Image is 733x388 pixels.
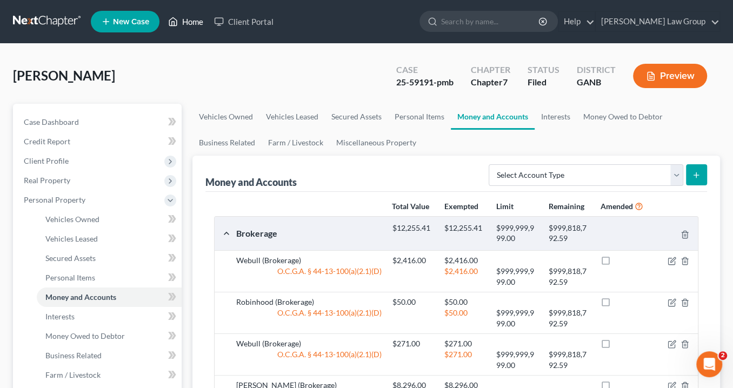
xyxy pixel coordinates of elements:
a: Interests [535,104,577,130]
div: Filed [528,76,559,89]
a: Client Portal [209,12,279,31]
a: Farm / Livestock [262,130,330,156]
div: $999,818,792.59 [543,307,595,329]
input: Search by name... [441,11,540,31]
div: $12,255.41 [439,223,491,243]
a: Business Related [37,346,182,365]
div: O.C.G.A. § 44-13-100(a)(2.1)(D) [231,349,387,371]
div: 25-59191-pmb [396,76,454,89]
div: $2,416.00 [439,266,491,287]
div: O.C.G.A. § 44-13-100(a)(2.1)(D) [231,307,387,329]
div: Chapter [471,64,510,76]
span: Farm / Livestock [45,370,101,379]
a: Vehicles Leased [37,229,182,249]
span: Vehicles Leased [45,234,98,243]
span: Credit Report [24,137,70,146]
div: $999,818,792.59 [543,223,595,243]
div: $999,999,999.00 [491,223,543,243]
span: Vehicles Owned [45,215,99,224]
a: Personal Items [388,104,451,130]
div: O.C.G.A. § 44-13-100(a)(2.1)(D) [231,266,387,287]
a: Help [558,12,595,31]
div: $999,999,999.00 [491,307,543,329]
a: [PERSON_NAME] Law Group [596,12,719,31]
strong: Limit [496,202,514,211]
div: Robinhood (Brokerage) [231,297,387,307]
a: Secured Assets [37,249,182,268]
span: Secured Assets [45,253,96,263]
span: Real Property [24,176,70,185]
div: Brokerage [231,228,387,239]
a: Interests [37,307,182,326]
div: Status [528,64,559,76]
a: Home [163,12,209,31]
a: Secured Assets [325,104,388,130]
span: Money Owed to Debtor [45,331,125,340]
a: Money and Accounts [37,287,182,307]
strong: Exempted [444,202,478,211]
div: Money and Accounts [205,176,297,189]
div: $999,999,999.00 [491,349,543,371]
div: $2,416.00 [387,255,439,266]
span: New Case [113,18,149,26]
span: Business Related [45,351,102,360]
a: Money Owed to Debtor [577,104,669,130]
div: $271.00 [387,338,439,349]
div: $12,255.41 [387,223,439,243]
div: $999,818,792.59 [543,266,595,287]
strong: Remaining [549,202,584,211]
div: $271.00 [439,338,491,349]
button: Preview [633,64,707,88]
a: Personal Items [37,268,182,287]
div: $50.00 [439,297,491,307]
div: $999,999,999.00 [491,266,543,287]
a: Money Owed to Debtor [37,326,182,346]
span: Personal Property [24,195,85,204]
a: Vehicles Owned [37,210,182,229]
span: 7 [503,77,508,87]
a: Case Dashboard [15,112,182,132]
div: Webull (Brokerage) [231,255,387,266]
div: $50.00 [387,297,439,307]
a: Credit Report [15,132,182,151]
strong: Total Value [392,202,429,211]
div: District [577,64,616,76]
div: $999,818,792.59 [543,349,595,371]
a: Money and Accounts [451,104,535,130]
strong: Amended [601,202,633,211]
div: Case [396,64,454,76]
span: [PERSON_NAME] [13,68,115,83]
iframe: Intercom live chat [696,351,722,377]
span: Interests [45,312,75,321]
div: Webull (Brokerage) [231,338,387,349]
div: GANB [577,76,616,89]
span: Case Dashboard [24,117,79,126]
a: Vehicles Leased [259,104,325,130]
div: $2,416.00 [439,255,491,266]
a: Farm / Livestock [37,365,182,385]
a: Miscellaneous Property [330,130,423,156]
div: Chapter [471,76,510,89]
a: Business Related [192,130,262,156]
span: Money and Accounts [45,292,116,302]
span: Personal Items [45,273,95,282]
span: Client Profile [24,156,69,165]
div: $50.00 [439,307,491,329]
span: 2 [718,351,727,360]
div: $271.00 [439,349,491,371]
a: Vehicles Owned [192,104,259,130]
